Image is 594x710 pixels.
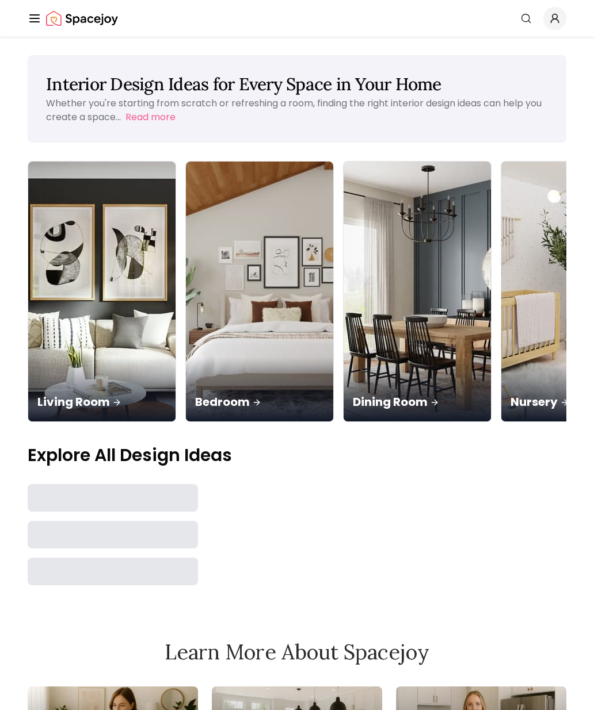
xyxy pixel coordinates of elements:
[46,7,118,30] img: Spacejoy Logo
[195,394,324,410] p: Bedroom
[343,161,492,422] a: Dining RoomDining Room
[46,97,542,124] p: Whether you're starting from scratch or refreshing a room, finding the right interior design idea...
[125,110,176,124] button: Read more
[185,161,334,422] a: BedroomBedroom
[186,162,333,421] img: Bedroom
[28,161,176,422] a: Living RoomLiving Room
[46,74,548,94] h1: Interior Design Ideas for Every Space in Your Home
[28,445,566,466] p: Explore All Design Ideas
[28,640,566,663] h2: Learn More About Spacejoy
[344,162,491,421] img: Dining Room
[353,394,482,410] p: Dining Room
[37,394,166,410] p: Living Room
[28,162,176,421] img: Living Room
[46,7,118,30] a: Spacejoy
